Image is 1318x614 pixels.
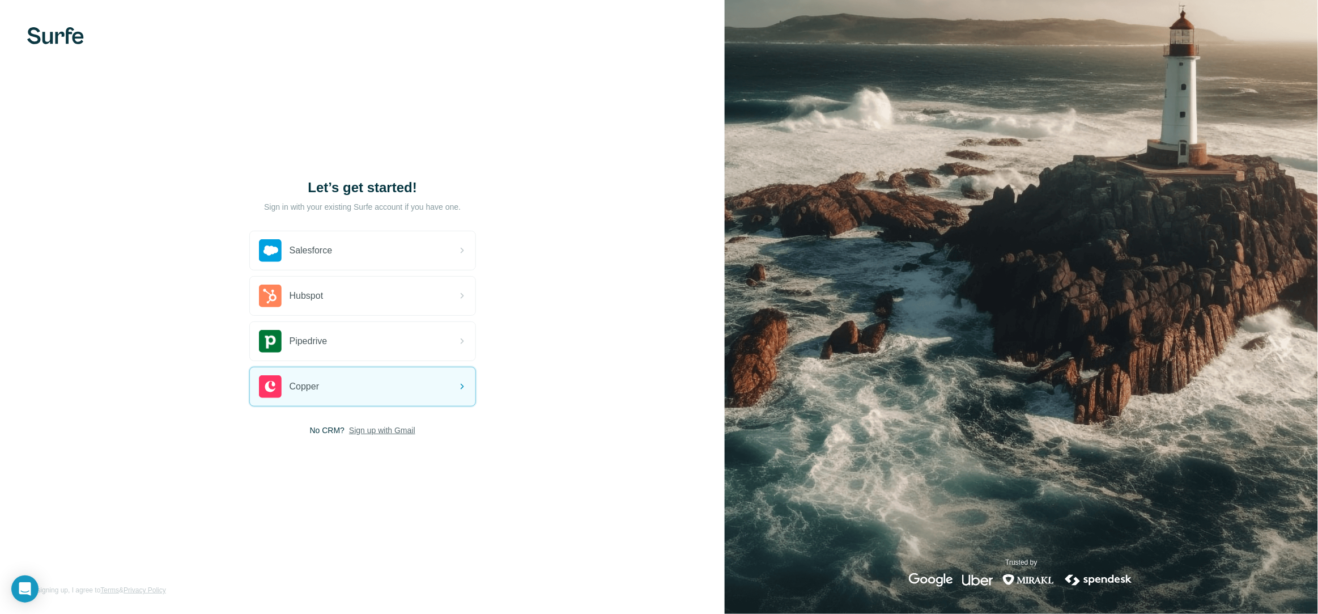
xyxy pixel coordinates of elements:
[1002,573,1055,587] img: mirakl's logo
[1006,557,1038,568] p: Trusted by
[259,330,282,353] img: pipedrive's logo
[124,586,166,594] a: Privacy Policy
[259,285,282,307] img: hubspot's logo
[290,244,333,257] span: Salesforce
[290,289,324,303] span: Hubspot
[909,573,953,587] img: google's logo
[264,201,461,213] p: Sign in with your existing Surfe account if you have one.
[290,334,328,348] span: Pipedrive
[310,425,345,436] span: No CRM?
[11,575,39,603] div: Open Intercom Messenger
[100,586,119,594] a: Terms
[349,425,415,436] button: Sign up with Gmail
[249,179,476,197] h1: Let’s get started!
[962,573,993,587] img: uber's logo
[290,380,319,393] span: Copper
[27,585,166,595] span: By signing up, I agree to &
[1064,573,1134,587] img: spendesk's logo
[259,375,282,398] img: copper's logo
[27,27,84,44] img: Surfe's logo
[259,239,282,262] img: salesforce's logo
